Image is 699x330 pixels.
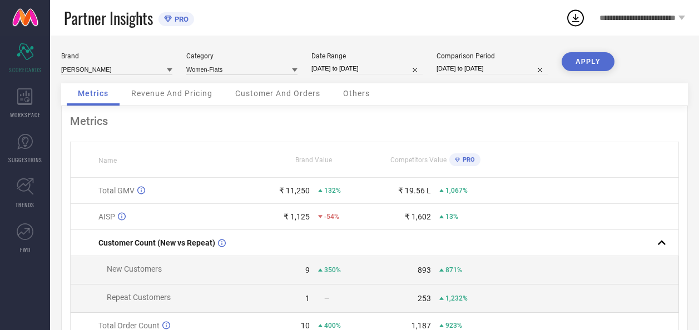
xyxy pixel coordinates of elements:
span: New Customers [107,264,162,273]
span: WORKSPACE [10,111,41,119]
span: SUGGESTIONS [8,156,42,164]
span: AISP [98,212,115,221]
button: APPLY [562,52,614,71]
div: Open download list [566,8,586,28]
span: FWD [20,246,31,254]
span: 350% [324,266,341,274]
input: Select date range [311,63,423,74]
span: Name [98,157,117,164]
div: ₹ 19.56 L [398,186,431,195]
span: Customer And Orders [235,89,320,98]
span: -54% [324,213,339,221]
span: 923% [445,322,462,329]
span: 132% [324,187,341,194]
div: 10 [301,321,310,330]
div: Metrics [70,114,679,128]
span: Revenue And Pricing [131,89,212,98]
span: 871% [445,266,462,274]
span: 400% [324,322,341,329]
span: Metrics [78,89,108,98]
div: 253 [418,294,431,303]
div: 1 [305,294,310,303]
span: SCORECARDS [9,66,42,74]
div: Comparison Period [437,52,548,60]
div: 893 [418,266,431,274]
div: ₹ 1,125 [284,212,310,221]
span: — [324,294,329,302]
span: PRO [460,156,475,163]
span: 13% [445,213,458,221]
div: Brand [61,52,172,60]
div: Category [186,52,298,60]
div: 1,187 [412,321,431,330]
div: 9 [305,266,310,274]
span: TRENDS [16,201,34,209]
span: 1,232% [445,294,468,302]
span: PRO [172,15,189,23]
span: Competitors Value [390,156,447,164]
span: Partner Insights [64,7,153,29]
span: Brand Value [295,156,332,164]
span: Customer Count (New vs Repeat) [98,238,215,247]
span: Total GMV [98,186,135,195]
span: Total Order Count [98,321,160,330]
span: Others [343,89,370,98]
div: ₹ 11,250 [279,186,310,195]
input: Select comparison period [437,63,548,74]
span: 1,067% [445,187,468,194]
div: Date Range [311,52,423,60]
div: ₹ 1,602 [405,212,431,221]
span: Repeat Customers [107,293,171,302]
